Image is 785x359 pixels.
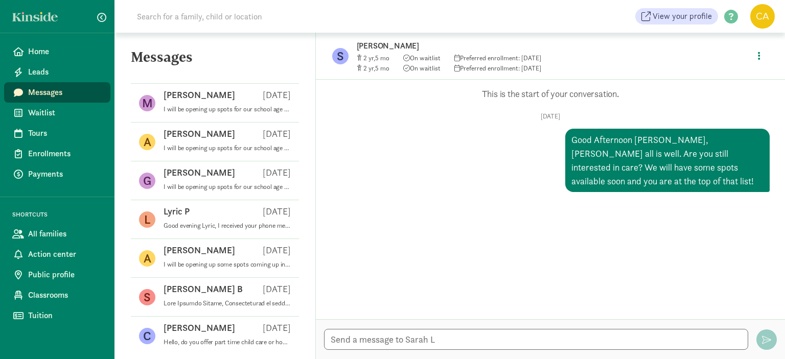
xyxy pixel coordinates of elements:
h5: Messages [114,49,315,74]
a: Home [4,41,110,62]
p: [PERSON_NAME] B [164,283,243,295]
span: Waitlist [28,107,102,119]
figure: L [139,211,155,228]
span: All families [28,228,102,240]
p: Hello, do you offer part time child care or hourly? if so what is the cost? I'm looking for child... [164,338,291,346]
p: Lore Ipsumdo Sitame, Consecteturad el sedd eius T in utl, etd magnaa enimadmi veniamq no exercita... [164,299,291,307]
a: Public profile [4,265,110,285]
p: I will be opening up spots for our school age classroom this summer and wanted to see if you are ... [164,144,291,152]
span: Preferred enrollment: [DATE] [454,64,541,73]
p: Good evening Lyric, I received your phone message [DATE]!! Sorry was out of the office due to my ... [164,222,291,230]
span: Messages [28,86,102,99]
p: I will be opening up spots for our school age classroom this summer and wanted to see if you are ... [164,183,291,191]
span: Preferred enrollment: [DATE] [454,54,541,62]
a: Action center [4,244,110,265]
a: Payments [4,164,110,184]
figure: A [139,250,155,267]
span: 5 [375,64,389,73]
p: I will be opening up spots for our school age classroom this summer and wanted to see if you are ... [164,105,291,113]
span: Tours [28,127,102,139]
p: [DATE] [263,283,291,295]
a: Classrooms [4,285,110,305]
span: Tuition [28,309,102,322]
p: [DATE] [331,112,770,121]
a: Tours [4,123,110,143]
p: [PERSON_NAME] [164,89,235,101]
iframe: Chat Widget [734,310,785,359]
span: Home [28,45,102,58]
a: Waitlist [4,103,110,123]
p: Lyric P [164,205,190,218]
figure: G [139,173,155,189]
span: 2 [363,64,375,73]
figure: S [139,289,155,305]
span: 5 [375,54,389,62]
input: Search for a family, child or location [131,6,418,27]
p: This is the start of your conversation. [331,88,770,100]
p: [DATE] [263,128,291,140]
figure: S [332,48,349,64]
a: View your profile [635,8,718,25]
a: Messages [4,82,110,103]
span: Payments [28,168,102,180]
span: On waitlist [403,64,441,73]
span: Public profile [28,269,102,281]
p: [PERSON_NAME] [357,39,679,53]
span: Enrollments [28,148,102,160]
span: On waitlist [403,54,441,62]
a: All families [4,224,110,244]
p: [PERSON_NAME] [164,166,235,179]
div: Good Afternoon [PERSON_NAME], [PERSON_NAME] all is well. Are you still interested in care? We wil... [565,129,770,192]
figure: M [139,95,155,111]
a: Leads [4,62,110,82]
p: [PERSON_NAME] [164,322,235,334]
a: Enrollments [4,143,110,164]
figure: C [139,328,155,344]
p: [DATE] [263,244,291,256]
p: [DATE] [263,205,291,218]
p: [DATE] [263,89,291,101]
a: Tuition [4,305,110,326]
p: I will be opening up some spots coming up in the next couple weeks, are you still interested? If ... [164,260,291,269]
p: [DATE] [263,166,291,179]
p: [PERSON_NAME] [164,128,235,140]
p: [DATE] [263,322,291,334]
span: Leads [28,66,102,78]
span: View your profile [653,10,712,22]
figure: A [139,134,155,150]
span: Classrooms [28,289,102,301]
span: 2 [363,54,375,62]
p: [PERSON_NAME] [164,244,235,256]
span: Action center [28,248,102,260]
